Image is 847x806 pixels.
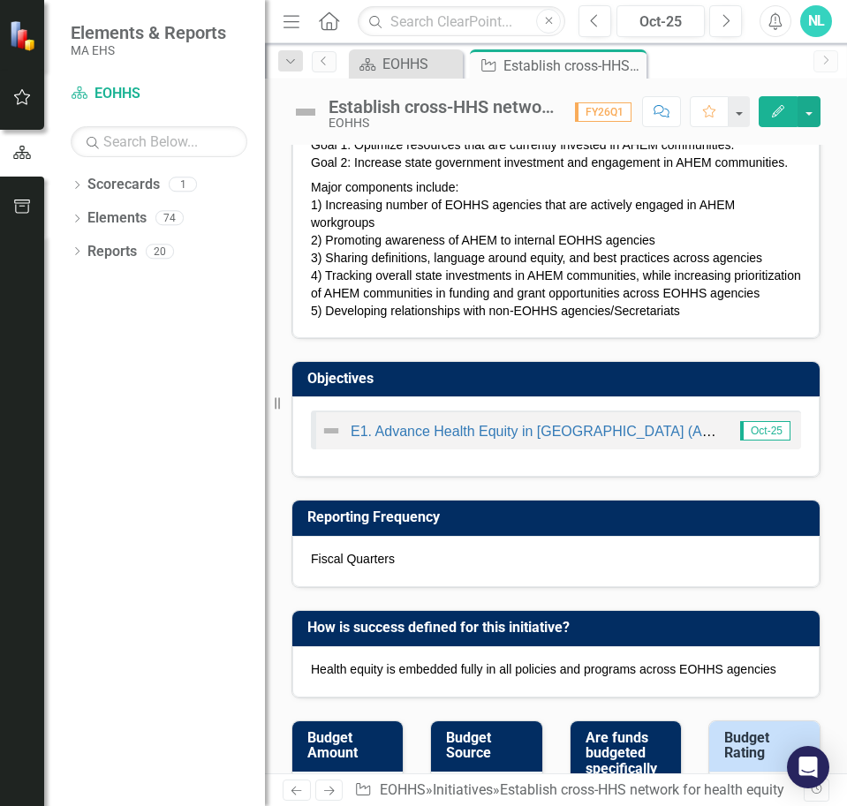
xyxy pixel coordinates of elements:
div: EOHHS [382,53,458,75]
h3: Objectives [307,371,811,387]
a: Reports [87,242,137,262]
div: 74 [155,211,184,226]
div: 20 [146,244,174,259]
span: Oct-25 [740,421,790,441]
span: Elements & Reports [71,22,226,43]
h3: Reporting Frequency [307,509,811,525]
small: MA EHS [71,43,226,57]
img: Not Defined [321,420,342,441]
span: Major components include: [311,180,458,194]
div: Fiscal Quarters [292,536,820,587]
h3: Budget Amount [307,730,394,761]
p: Health equity is embedded fully in all policies and programs across EOHHS agencies [311,660,801,678]
span: FY26Q1 [575,102,631,122]
h3: Budget Rating [724,730,811,761]
div: Establish cross-HHS network for health equity [500,781,784,798]
span: 4) Tracking overall state investments in AHEM communities, while increasing prioritization of AHE... [311,268,801,300]
span: 5) Developing relationships with non-EOHHS agencies/Secretariats [311,304,680,318]
a: Elements [87,208,147,229]
img: ClearPoint Strategy [9,19,40,50]
span: Goal 2: Increase state government investment and engagement in AHEM communities. [311,155,788,169]
a: EOHHS [353,53,458,75]
span: 3) Sharing definitions, language around equity, and best practices across agencies [311,251,762,265]
a: EOHHS [71,84,247,104]
h3: How is success defined for this initiative? [307,620,811,636]
div: EOHHS [329,117,557,130]
div: Oct-25 [623,11,699,33]
input: Search Below... [71,126,247,157]
a: Initiatives [433,781,493,798]
div: » » [354,780,803,801]
div: Open Intercom Messenger [787,746,829,788]
a: E1. Advance Health Equity in [GEOGRAPHIC_DATA] (AHEM) [351,424,738,439]
span: 2) Promoting awareness of AHEM to internal EOHHS agencies [311,233,655,247]
a: Scorecards [87,175,160,195]
div: 1 [169,177,197,192]
span: 1) Increasing number of EOHHS agencies that are actively engaged in AHEM workgroups [311,198,735,230]
img: Not Defined [291,98,320,126]
button: NL [800,5,832,37]
h3: Budget Source [446,730,533,761]
span: Goal 1: Optimize resources that are currently invested in AHEM communities. [311,138,734,152]
div: Establish cross-HHS network for health equity [503,55,642,77]
a: EOHHS [380,781,426,798]
input: Search ClearPoint... [358,6,565,37]
div: Establish cross-HHS network for health equity [329,97,557,117]
button: Oct-25 [616,5,705,37]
